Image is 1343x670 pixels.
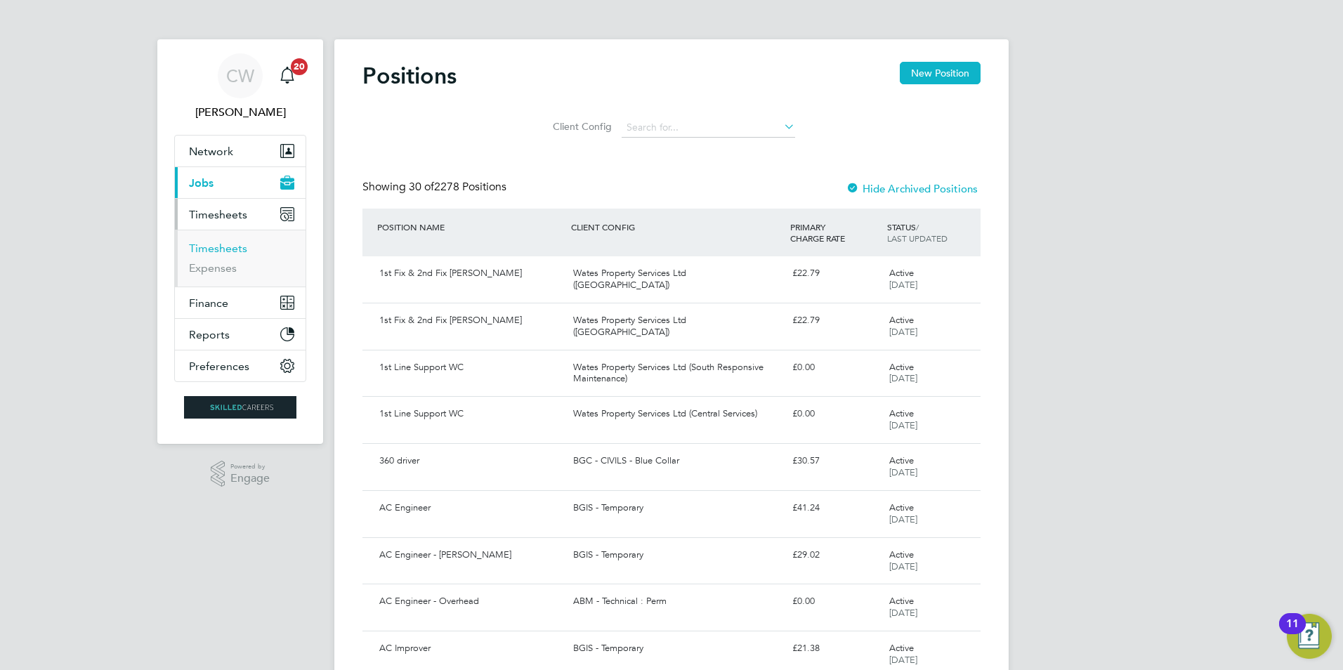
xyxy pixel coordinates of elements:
[273,53,301,98] a: 20
[916,221,919,232] span: /
[889,549,914,560] span: Active
[889,267,914,279] span: Active
[374,214,568,239] div: POSITION NAME
[174,396,306,419] a: Go to home page
[189,145,233,158] span: Network
[787,214,884,251] div: PRIMARY CHARGE RATE
[175,136,306,166] button: Network
[374,309,568,332] div: 1st Fix & 2nd Fix [PERSON_NAME]
[889,279,917,291] span: [DATE]
[887,232,948,244] span: LAST UPDATED
[549,120,612,133] label: Client Config
[230,461,270,473] span: Powered by
[568,497,786,520] div: BGIS - Temporary
[787,637,884,660] div: £21.38
[374,637,568,660] div: AC Improver
[622,118,795,138] input: Search for...
[787,402,884,426] div: £0.00
[374,590,568,613] div: AC Engineer - Overhead
[889,501,914,513] span: Active
[787,497,884,520] div: £41.24
[175,199,306,230] button: Timesheets
[189,296,228,310] span: Finance
[889,361,914,373] span: Active
[226,67,254,85] span: CW
[884,214,981,251] div: STATUS
[1286,624,1299,642] div: 11
[157,39,323,444] nav: Main navigation
[189,328,230,341] span: Reports
[787,309,884,332] div: £22.79
[889,654,917,666] span: [DATE]
[189,208,247,221] span: Timesheets
[409,180,506,194] span: 2278 Positions
[1287,614,1332,659] button: Open Resource Center, 11 new notifications
[374,544,568,567] div: AC Engineer - [PERSON_NAME]
[846,182,978,195] label: Hide Archived Positions
[568,590,786,613] div: ABM - Technical : Perm
[568,637,786,660] div: BGIS - Temporary
[787,356,884,379] div: £0.00
[362,180,509,195] div: Showing
[230,473,270,485] span: Engage
[362,62,457,90] h2: Positions
[889,314,914,326] span: Active
[889,560,917,572] span: [DATE]
[568,402,786,426] div: Wates Property Services Ltd (Central Services)
[174,53,306,121] a: CW[PERSON_NAME]
[175,319,306,350] button: Reports
[889,642,914,654] span: Active
[175,230,306,287] div: Timesheets
[174,104,306,121] span: Chloe Williams
[175,287,306,318] button: Finance
[568,544,786,567] div: BGIS - Temporary
[889,419,917,431] span: [DATE]
[374,497,568,520] div: AC Engineer
[175,350,306,381] button: Preferences
[889,407,914,419] span: Active
[889,466,917,478] span: [DATE]
[889,513,917,525] span: [DATE]
[889,454,914,466] span: Active
[568,356,786,391] div: Wates Property Services Ltd (South Responsive Maintenance)
[889,326,917,338] span: [DATE]
[787,449,884,473] div: £30.57
[787,544,884,567] div: £29.02
[787,262,884,285] div: £22.79
[374,262,568,285] div: 1st Fix & 2nd Fix [PERSON_NAME]
[189,242,247,255] a: Timesheets
[189,261,237,275] a: Expenses
[291,58,308,75] span: 20
[568,262,786,297] div: Wates Property Services Ltd ([GEOGRAPHIC_DATA])
[374,356,568,379] div: 1st Line Support WC
[211,461,270,487] a: Powered byEngage
[889,607,917,619] span: [DATE]
[374,402,568,426] div: 1st Line Support WC
[175,167,306,198] button: Jobs
[889,372,917,384] span: [DATE]
[189,176,214,190] span: Jobs
[568,449,786,473] div: BGC - CIVILS - Blue Collar
[374,449,568,473] div: 360 driver
[568,309,786,344] div: Wates Property Services Ltd ([GEOGRAPHIC_DATA])
[568,214,786,239] div: CLIENT CONFIG
[889,595,914,607] span: Active
[787,590,884,613] div: £0.00
[900,62,981,84] button: New Position
[184,396,296,419] img: skilledcareers-logo-retina.png
[189,360,249,373] span: Preferences
[409,180,434,194] span: 30 of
